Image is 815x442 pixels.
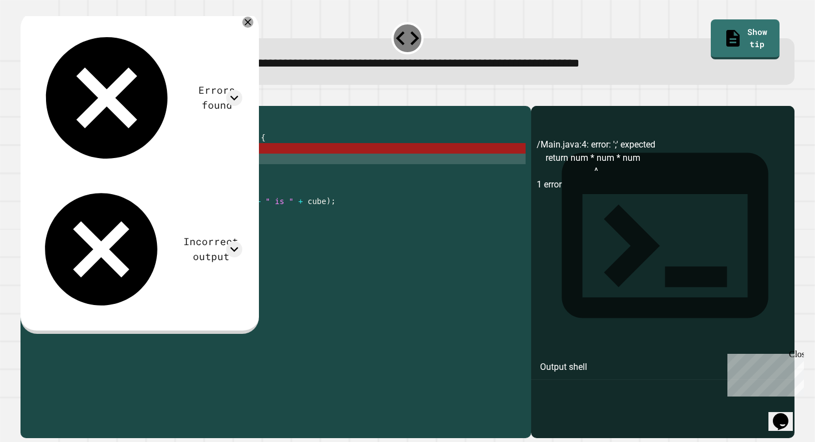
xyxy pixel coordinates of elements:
iframe: chat widget [768,398,804,431]
div: Chat with us now!Close [4,4,77,70]
div: Incorrect output [180,235,243,264]
div: Errors found [191,83,243,113]
div: /Main.java:4: error: ';' expected return num * num * num ^ 1 error [537,138,789,438]
iframe: chat widget [723,349,804,397]
a: Show tip [711,19,779,59]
